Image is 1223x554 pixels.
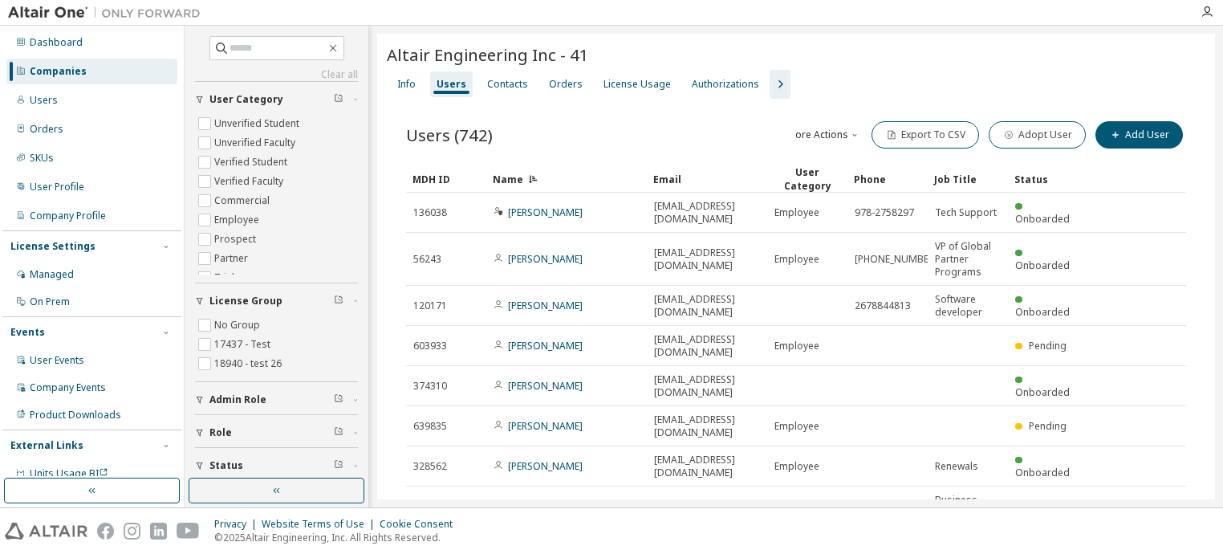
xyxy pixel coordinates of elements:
[493,166,640,192] div: Name
[549,78,583,91] div: Orders
[30,409,121,422] div: Product Downloads
[380,518,462,531] div: Cookie Consent
[508,252,583,266] a: [PERSON_NAME]
[214,518,262,531] div: Privacy
[774,460,819,473] span: Employee
[30,466,108,480] span: Units Usage BI
[508,419,583,433] a: [PERSON_NAME]
[413,253,441,266] span: 56243
[30,210,106,222] div: Company Profile
[30,295,70,308] div: On Prem
[1015,305,1070,319] span: Onboarded
[603,78,671,91] div: License Usage
[935,240,1001,279] span: VP of Global Partner Programs
[1029,419,1067,433] span: Pending
[654,246,760,272] span: [EMAIL_ADDRESS][DOMAIN_NAME]
[413,380,447,393] span: 374310
[195,382,358,418] button: Admin Role
[214,133,299,153] label: Unverified Faculty
[124,523,140,540] img: instagram.svg
[30,123,63,136] div: Orders
[334,426,343,439] span: Clear filter
[195,68,358,81] a: Clear all
[774,420,819,433] span: Employee
[214,230,259,249] label: Prospect
[785,121,862,149] button: More Actions
[334,393,343,406] span: Clear filter
[854,166,921,192] div: Phone
[508,339,583,352] a: [PERSON_NAME]
[30,268,74,281] div: Managed
[214,210,262,230] label: Employee
[413,460,447,473] span: 328562
[209,459,243,472] span: Status
[214,268,238,287] label: Trial
[30,181,84,193] div: User Profile
[30,354,84,367] div: User Events
[653,166,761,192] div: Email
[1015,466,1070,479] span: Onboarded
[508,206,583,219] a: [PERSON_NAME]
[855,206,914,219] span: 978-2758297
[1095,121,1183,149] button: Add User
[1015,212,1070,226] span: Onboarded
[935,293,1001,319] span: Software developer
[10,439,83,452] div: External Links
[413,206,447,219] span: 136038
[1014,166,1082,192] div: Status
[214,114,303,133] label: Unverified Student
[654,333,760,359] span: [EMAIL_ADDRESS][DOMAIN_NAME]
[30,36,83,49] div: Dashboard
[334,93,343,106] span: Clear filter
[412,166,480,192] div: MDH ID
[214,191,273,210] label: Commercial
[1015,259,1070,272] span: Onboarded
[437,78,466,91] div: Users
[262,518,380,531] div: Website Terms of Use
[413,299,447,312] span: 120171
[989,121,1086,149] button: Adopt User
[654,373,760,399] span: [EMAIL_ADDRESS][DOMAIN_NAME]
[334,459,343,472] span: Clear filter
[195,82,358,117] button: User Category
[855,253,937,266] span: [PHONE_NUMBER]
[150,523,167,540] img: linkedin.svg
[209,93,283,106] span: User Category
[195,448,358,483] button: Status
[413,340,447,352] span: 603933
[935,206,997,219] span: Tech Support
[97,523,114,540] img: facebook.svg
[934,166,1002,192] div: Job Title
[774,253,819,266] span: Employee
[177,523,200,540] img: youtube.svg
[774,165,841,193] div: User Category
[654,413,760,439] span: [EMAIL_ADDRESS][DOMAIN_NAME]
[214,335,274,354] label: 17437 - Test
[692,78,759,91] div: Authorizations
[5,523,87,540] img: altair_logo.svg
[30,381,106,394] div: Company Events
[397,78,416,91] div: Info
[214,172,286,191] label: Verified Faculty
[209,393,266,406] span: Admin Role
[209,426,232,439] span: Role
[195,415,358,450] button: Role
[774,206,819,219] span: Employee
[406,124,493,146] span: Users (742)
[214,354,285,373] label: 18940 - test 26
[209,295,282,308] span: License Group
[654,454,760,479] span: [EMAIL_ADDRESS][DOMAIN_NAME]
[30,65,87,78] div: Companies
[214,249,251,268] label: Partner
[30,152,54,165] div: SKUs
[214,531,462,544] p: © 2025 Altair Engineering, Inc. All Rights Reserved.
[654,293,760,319] span: [EMAIL_ADDRESS][DOMAIN_NAME]
[195,283,358,319] button: License Group
[214,316,263,335] label: No Group
[855,299,911,312] span: 2678844813
[508,459,583,473] a: [PERSON_NAME]
[10,326,45,339] div: Events
[334,295,343,308] span: Clear filter
[10,240,95,253] div: License Settings
[508,299,583,312] a: [PERSON_NAME]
